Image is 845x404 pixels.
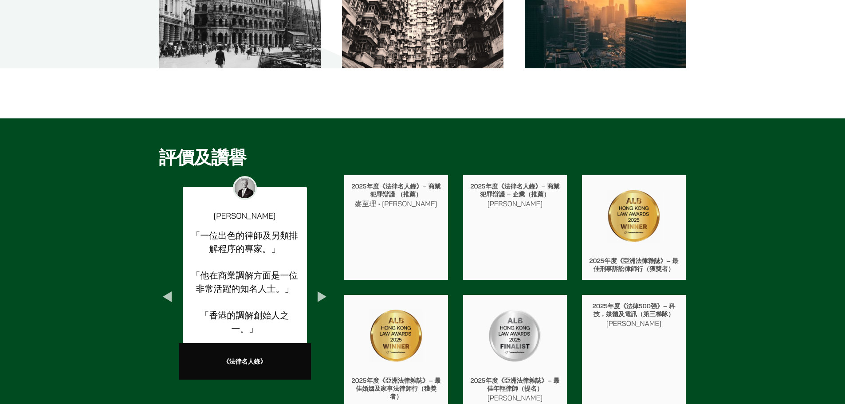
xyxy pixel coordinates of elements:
p: 2025年度《亞洲法律雜誌》– 最佳婚姻及家事法律師行（獲獎者） [351,377,441,400]
button: Next [314,289,330,305]
p: [PERSON_NAME] [197,212,293,220]
p: 2025年度《亞洲法律雜誌》– 最佳年輕律師（提名） [470,377,560,392]
p: [PERSON_NAME] [589,318,679,329]
p: 2025年度《法律名人錄》– 商業犯罪辯護 （推薦） [351,182,441,198]
p: 2025年度《法律500强》– 科技，媒體及電訊（第三梯隊） [589,302,679,318]
p: 「香港的調解創始人之一。」 [190,309,300,335]
p: 2025年度《法律名人錄》– 商業犯罪辯護 – 企業（推薦） [470,182,560,198]
p: [PERSON_NAME] [470,392,560,403]
h2: 評價及讚譽 [159,147,686,168]
p: 「他在商業調解方面是一位非常活躍的知名人士。」 [190,269,300,295]
p: 麥至理 • [PERSON_NAME] [351,198,441,209]
div: 《法律名人錄》 [183,343,307,380]
p: 「一位出色的律師及另類排解程序的專家。」 [190,229,300,255]
p: [PERSON_NAME] [470,198,560,209]
p: 2025年度《亞洲法律雜誌》– 最佳刑事訴訟律師行（獲獎者） [589,257,679,273]
button: Previous [159,289,175,305]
